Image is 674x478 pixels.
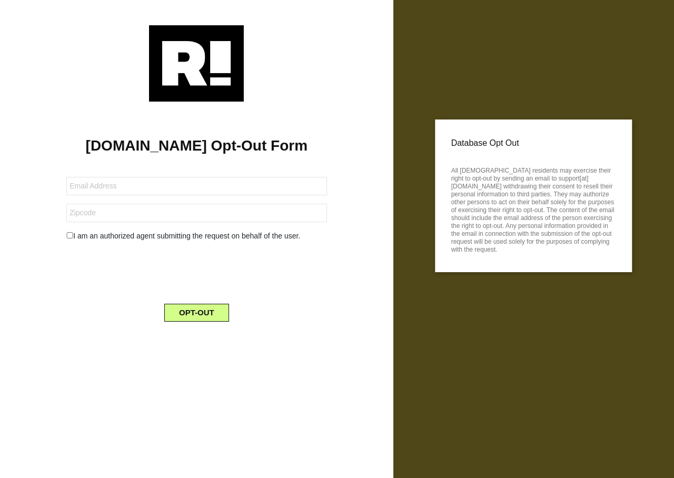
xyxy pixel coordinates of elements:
[116,250,276,291] iframe: reCAPTCHA
[66,204,326,222] input: Zipcode
[451,135,616,151] p: Database Opt Out
[66,177,326,195] input: Email Address
[16,137,378,155] h1: [DOMAIN_NAME] Opt-Out Form
[58,231,334,242] div: I am an authorized agent submitting the request on behalf of the user.
[149,25,244,102] img: Retention.com
[164,304,229,322] button: OPT-OUT
[451,164,616,254] p: All [DEMOGRAPHIC_DATA] residents may exercise their right to opt-out by sending an email to suppo...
